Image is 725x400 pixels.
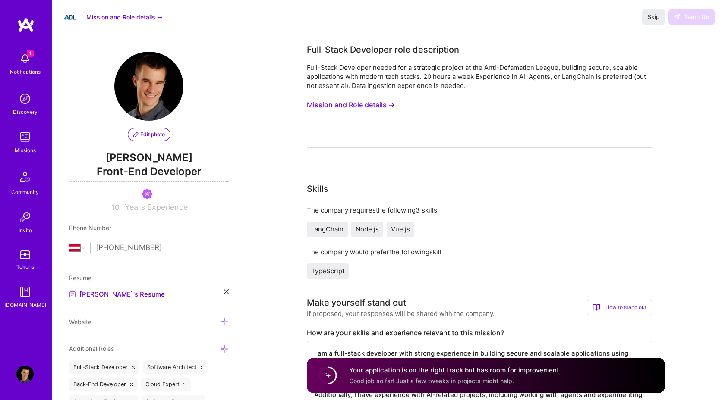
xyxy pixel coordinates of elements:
[14,366,36,383] a: User Avatar
[96,235,229,260] input: +1 (000) 000-0000
[125,203,188,212] span: Years Experience
[114,52,183,121] img: User Avatar
[19,226,32,235] div: Invite
[307,182,328,195] div: Skills
[86,12,163,22] button: Mission and Role details →
[69,224,111,231] span: Phone Number
[16,209,34,226] img: Invite
[593,303,600,311] i: icon BookOpen
[10,67,41,76] div: Notifications
[15,167,35,187] img: Community
[307,43,459,56] div: Full-Stack Developer role description
[16,50,34,67] img: bell
[16,262,34,271] div: Tokens
[17,17,35,33] img: logo
[69,151,229,164] span: [PERSON_NAME]
[11,187,39,197] div: Community
[143,360,208,374] div: Software Architect
[16,366,34,383] img: User Avatar
[128,128,170,141] button: Edit photo
[311,225,344,233] span: LangChain
[69,291,76,298] img: Resume
[13,107,38,116] div: Discovery
[201,366,204,369] i: icon Close
[587,299,652,316] div: How to stand out
[4,300,46,309] div: [DOMAIN_NAME]
[183,383,187,386] i: icon Close
[647,12,660,21] span: Skip
[69,360,139,374] div: Full-Stack Developer
[307,247,652,256] div: The company would prefer the following skill
[110,203,121,213] input: XX
[307,206,652,215] div: The company requires the following 3 skills
[69,274,91,281] span: Resume
[130,383,133,386] i: icon Close
[69,289,165,300] a: [PERSON_NAME]'s Resume
[16,90,34,107] img: discovery
[307,309,495,318] div: If proposed, your responses will be shared with the company.
[224,289,229,294] i: icon Close
[62,9,79,26] img: Company Logo
[16,128,34,146] img: teamwork
[132,366,135,369] i: icon Close
[356,225,379,233] span: Node.js
[142,189,152,199] img: Been on Mission
[349,366,561,375] h4: Your application is on the right track but has room for improvement.
[69,345,114,352] span: Additional Roles
[20,250,30,259] img: tokens
[307,97,395,113] button: Mission and Role details →
[311,267,344,275] span: TypeScript
[133,132,139,137] i: icon PencilPurple
[141,378,191,391] div: Cloud Expert
[307,296,406,309] div: Make yourself stand out
[27,50,34,57] span: 1
[307,63,652,90] div: Full-Stack Developer needed for a strategic project at the Anti-Defamation League, building secur...
[349,377,514,384] span: Good job so far! Just a few tweaks in projects might help.
[642,9,665,25] button: Skip
[15,146,36,155] div: Missions
[391,225,410,233] span: Vue.js
[307,328,652,337] label: How are your skills and experience relevant to this mission?
[69,164,229,182] span: Front-End Developer
[69,378,138,391] div: Back-End Developer
[133,131,165,138] span: Edit photo
[16,283,34,300] img: guide book
[69,318,91,325] span: Website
